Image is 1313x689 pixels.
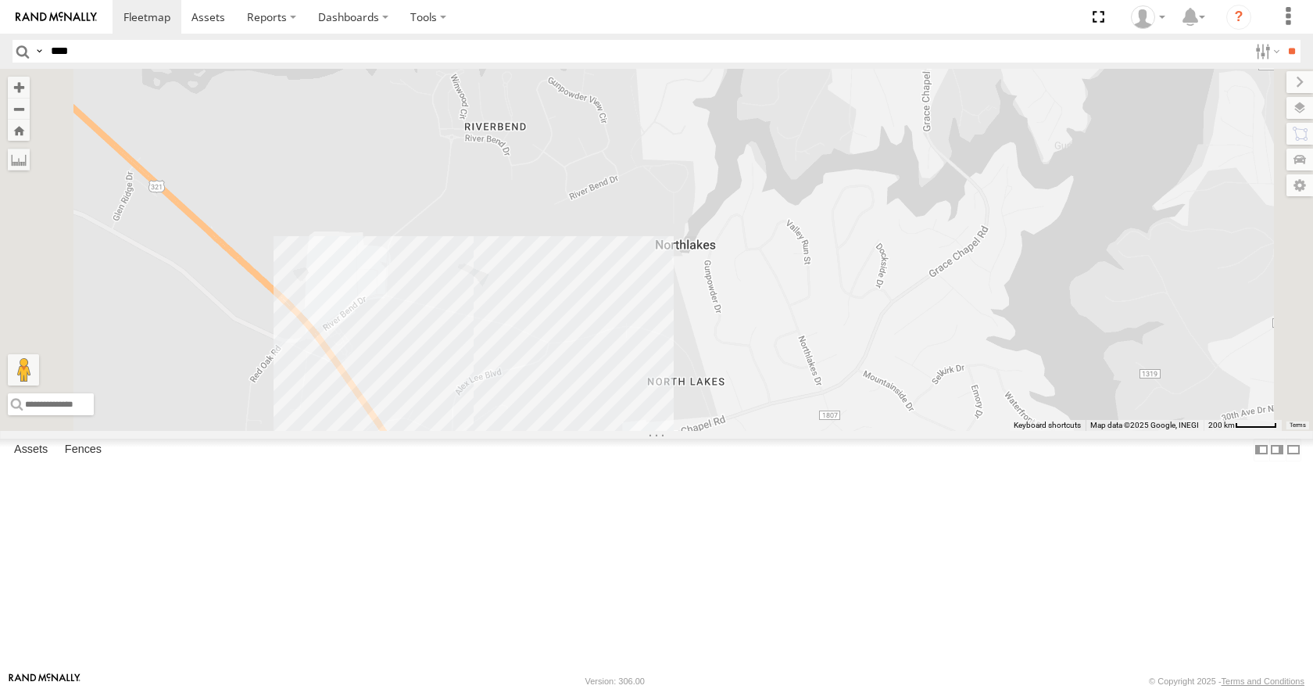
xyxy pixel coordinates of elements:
[1254,439,1269,461] label: Dock Summary Table to the Left
[1014,420,1081,431] button: Keyboard shortcuts
[1226,5,1251,30] i: ?
[8,77,30,98] button: Zoom in
[585,676,645,686] div: Version: 306.00
[8,149,30,170] label: Measure
[1290,422,1306,428] a: Terms (opens in new tab)
[57,440,109,461] label: Fences
[1090,421,1199,429] span: Map data ©2025 Google, INEGI
[6,440,55,461] label: Assets
[33,40,45,63] label: Search Query
[8,120,30,141] button: Zoom Home
[9,673,80,689] a: Visit our Website
[16,12,97,23] img: rand-logo.svg
[1208,421,1235,429] span: 200 km
[1222,676,1304,686] a: Terms and Conditions
[1149,676,1304,686] div: © Copyright 2025 -
[1286,439,1301,461] label: Hide Summary Table
[1286,174,1313,196] label: Map Settings
[8,98,30,120] button: Zoom out
[8,354,39,386] button: Drag Pegman onto the map to open Street View
[1269,439,1285,461] label: Dock Summary Table to the Right
[1125,5,1171,29] div: Summer Walker
[1249,40,1283,63] label: Search Filter Options
[1204,420,1282,431] button: Map Scale: 200 km per 50 pixels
